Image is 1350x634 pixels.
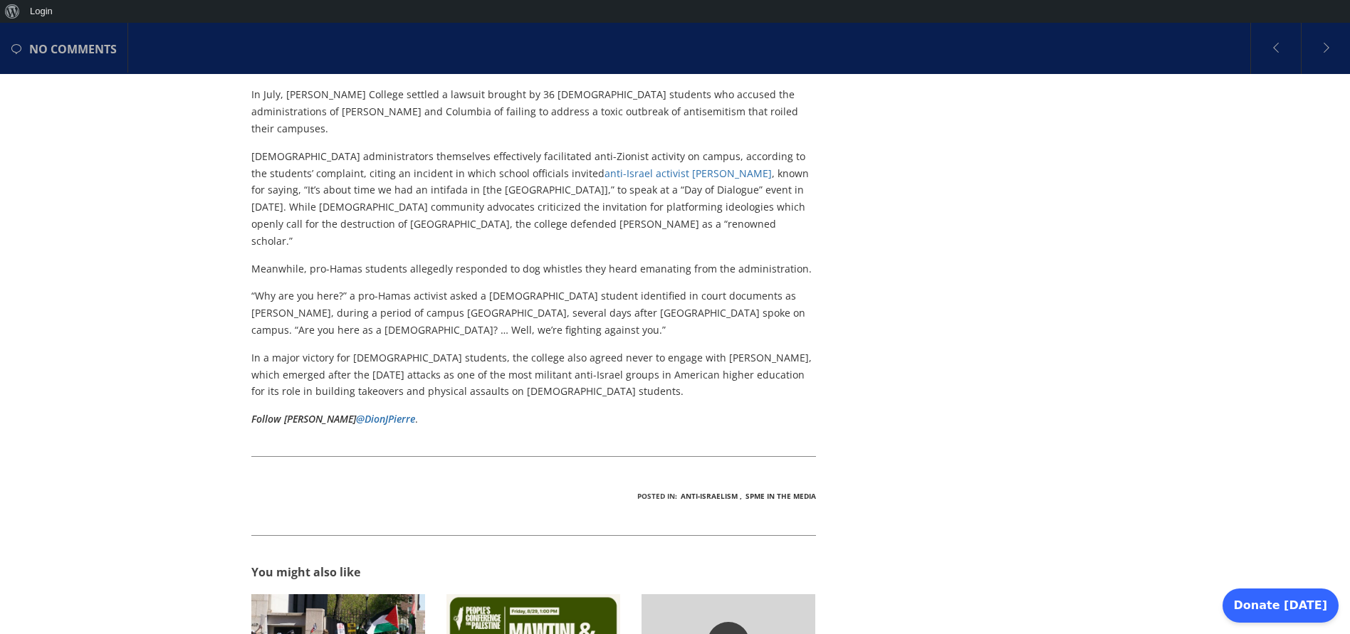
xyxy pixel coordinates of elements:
[637,485,677,507] li: Posted In:
[29,24,117,74] span: no comments
[251,260,816,278] p: Meanwhile, pro-Hamas students allegedly responded to dog whistles they heard emanating from the a...
[251,287,816,338] p: “Why are you here?” a pro-Hamas activist asked a [DEMOGRAPHIC_DATA] student identified in court d...
[251,86,816,137] p: In July, [PERSON_NAME] College settled a lawsuit brought by 36 [DEMOGRAPHIC_DATA] students who ac...
[251,564,816,580] h5: You might also like
[251,148,816,250] p: [DEMOGRAPHIC_DATA] administrators themselves effectively facilitated anti-Zionist activity on cam...
[681,491,738,501] a: Anti-Israelism
[745,491,816,501] a: SPME in the Media
[251,349,816,400] p: In a major victory for [DEMOGRAPHIC_DATA] students, the college also agreed never to engage with ...
[356,412,415,426] a: @DionJPierre
[605,167,772,180] a: anti-Israel activist [PERSON_NAME]
[251,411,816,428] p: .
[251,412,415,426] em: Follow [PERSON_NAME]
